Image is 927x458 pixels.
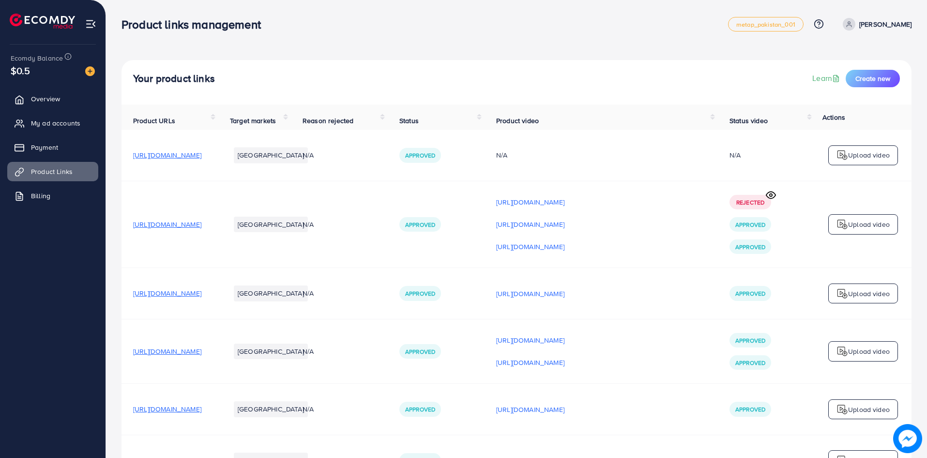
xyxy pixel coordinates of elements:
[496,404,564,415] p: [URL][DOMAIN_NAME]
[736,198,764,206] span: Rejected
[496,196,564,208] p: [URL][DOMAIN_NAME]
[31,94,60,104] span: Overview
[405,405,435,413] span: Approved
[812,73,842,84] a: Learn
[10,14,75,29] img: logo
[859,18,912,30] p: [PERSON_NAME]
[836,149,848,161] img: logo
[895,426,920,451] img: image
[230,116,276,126] span: Target markets
[848,149,890,161] p: Upload video
[735,336,765,345] span: Approved
[11,63,30,78] span: $0.5
[303,347,314,356] span: N/A
[728,17,804,32] a: metap_pakistan_001
[405,347,435,356] span: Approved
[31,142,58,152] span: Payment
[7,138,98,157] a: Payment
[405,221,435,229] span: Approved
[735,405,765,413] span: Approved
[133,220,201,229] span: [URL][DOMAIN_NAME]
[496,334,564,346] p: [URL][DOMAIN_NAME]
[133,288,201,298] span: [URL][DOMAIN_NAME]
[836,346,848,357] img: logo
[405,289,435,298] span: Approved
[133,404,201,414] span: [URL][DOMAIN_NAME]
[736,21,795,28] span: metap_pakistan_001
[848,288,890,300] p: Upload video
[735,359,765,367] span: Approved
[399,116,419,126] span: Status
[31,167,73,176] span: Product Links
[303,150,314,160] span: N/A
[234,401,308,417] li: [GEOGRAPHIC_DATA]
[85,18,96,30] img: menu
[822,112,845,122] span: Actions
[7,113,98,133] a: My ad accounts
[303,220,314,229] span: N/A
[303,288,314,298] span: N/A
[735,289,765,298] span: Approved
[839,18,912,31] a: [PERSON_NAME]
[133,150,201,160] span: [URL][DOMAIN_NAME]
[836,219,848,230] img: logo
[303,116,353,126] span: Reason rejected
[234,147,308,163] li: [GEOGRAPHIC_DATA]
[85,66,95,76] img: image
[836,288,848,300] img: logo
[848,219,890,230] p: Upload video
[234,344,308,359] li: [GEOGRAPHIC_DATA]
[122,17,269,32] h3: Product links management
[31,191,50,201] span: Billing
[496,116,539,126] span: Product video
[234,217,308,232] li: [GEOGRAPHIC_DATA]
[496,150,706,160] div: N/A
[496,288,564,300] p: [URL][DOMAIN_NAME]
[133,116,175,126] span: Product URLs
[729,116,768,126] span: Status video
[11,53,63,63] span: Ecomdy Balance
[496,219,564,230] p: [URL][DOMAIN_NAME]
[735,243,765,251] span: Approved
[496,357,564,368] p: [URL][DOMAIN_NAME]
[7,186,98,205] a: Billing
[836,404,848,415] img: logo
[846,70,900,87] button: Create new
[735,221,765,229] span: Approved
[729,150,741,160] div: N/A
[855,74,890,83] span: Create new
[234,285,308,301] li: [GEOGRAPHIC_DATA]
[7,89,98,109] a: Overview
[303,404,314,414] span: N/A
[848,404,890,415] p: Upload video
[405,151,435,159] span: Approved
[496,241,564,253] p: [URL][DOMAIN_NAME]
[133,73,215,85] h4: Your product links
[848,346,890,357] p: Upload video
[7,162,98,181] a: Product Links
[31,118,80,128] span: My ad accounts
[133,347,201,356] span: [URL][DOMAIN_NAME]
